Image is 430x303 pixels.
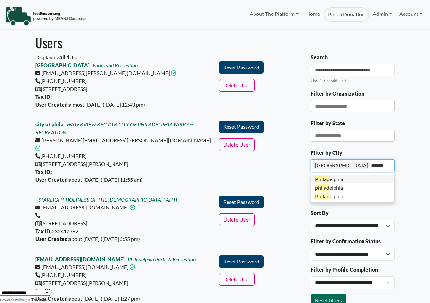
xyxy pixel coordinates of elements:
[369,7,395,20] a: Admin
[35,177,69,183] b: User Created:
[19,298,49,302] a: Translate
[171,70,176,76] i: This email address is confirmed.
[19,298,31,303] img: Google Translate
[35,35,395,50] h1: Users
[219,213,255,226] button: Delete User
[128,256,196,262] a: Philadelphia Parks & Recreation
[219,121,264,133] button: Reset Password
[219,273,255,286] button: Delete User
[219,196,264,208] button: Reset Password
[219,61,264,74] button: Reset Password
[311,209,329,217] label: Sort By
[311,53,328,61] label: Search
[315,193,330,199] span: Philad
[35,256,125,262] a: [EMAIL_ADDRESS][DOMAIN_NAME]
[130,264,135,270] i: This email address is confirmed.
[219,79,255,92] button: Delete User
[35,94,52,100] b: Tax ID:
[311,192,394,201] div: elphia
[93,62,138,68] a: Parks and Recreation
[35,121,193,135] a: WATERVIEW REC CTR CITY OF PHILADELPHIA PARKS & RECREATION
[219,138,255,151] button: Delete User
[311,149,342,157] label: Filter by City
[35,101,69,108] b: User Created:
[6,6,86,26] img: NavigationLogo_FoodRecovery-91c16205cd0af1ed486a0f1a7774a6544ea792ac00100771e7dd3ec7c0e58e41.png
[35,236,69,242] b: User Created:
[35,228,52,234] b: Tax ID:
[35,62,90,68] a: [GEOGRAPHIC_DATA]
[311,119,345,127] label: Filter by State
[31,196,215,243] div: – [EMAIL_ADDRESS][DOMAIN_NAME] [STREET_ADDRESS] 232417392 about [DATE] ([DATE] 5:55 pm)
[35,288,52,294] b: Tax ID:
[302,7,323,22] a: Home
[219,255,264,268] button: Reset Password
[315,176,330,182] span: Philad
[396,7,426,20] a: Account
[315,184,329,191] span: philad
[31,121,215,184] div: – [PERSON_NAME][EMAIL_ADDRESS][PERSON_NAME][DOMAIN_NAME] [PHONE_NUMBER] [STREET_ADDRESS][PERSON_N...
[35,121,64,127] a: city of phila
[311,78,346,83] small: Use * for wildcard
[311,183,394,192] div: elphia
[59,54,69,60] b: all 4
[130,205,135,210] i: This email address is confirmed.
[35,146,40,151] i: This email address is confirmed.
[31,255,215,303] div: – [EMAIL_ADDRESS][DOMAIN_NAME] [PHONE_NUMBER] [STREET_ADDRESS][PERSON_NAME] about [DATE] ([DATE] ...
[35,169,52,175] b: Tax ID:
[31,61,215,109] div: – [EMAIL_ADDRESS][PERSON_NAME][DOMAIN_NAME] [PHONE_NUMBER] [STREET_ADDRESS] almost [DATE] ([DATE]...
[324,7,369,22] a: Post a Donation
[38,196,177,203] a: STARLIGHT HOLINESS OF THE [DEMOGRAPHIC_DATA] FAITH
[311,90,364,97] label: Filter by Organization
[311,237,381,245] label: Filter by Confirmation Status
[35,53,303,303] div: Displaying Users
[311,266,378,274] label: Filter by Profile Completion
[311,175,394,183] div: elphia
[313,162,370,169] div: [GEOGRAPHIC_DATA]
[246,7,302,20] a: About The Platform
